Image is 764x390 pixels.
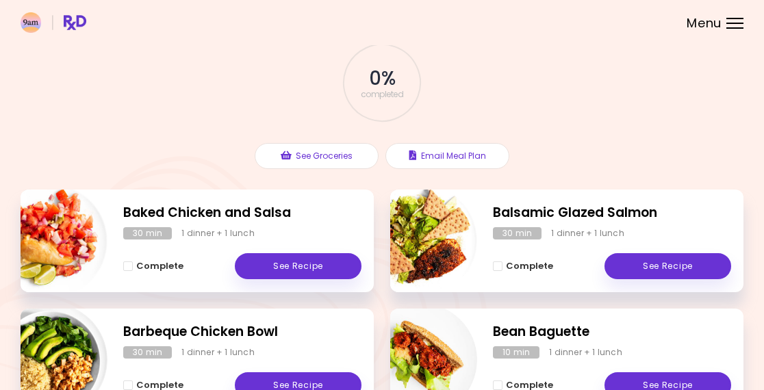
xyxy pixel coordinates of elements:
h2: Baked Chicken and Salsa [123,203,361,223]
a: See Recipe - Balsamic Glazed Salmon [604,253,731,279]
span: Menu [687,17,722,29]
a: See Recipe - Baked Chicken and Salsa [235,253,361,279]
h2: Barbeque Chicken Bowl [123,322,361,342]
h2: Bean Baguette [493,322,731,342]
button: Complete - Baked Chicken and Salsa [123,258,183,274]
span: completed [361,90,404,99]
h2: Balsamic Glazed Salmon [493,203,731,223]
button: Complete - Balsamic Glazed Salmon [493,258,553,274]
span: Complete [136,261,183,272]
div: 1 dinner + 1 lunch [551,227,624,239]
div: 30 min [123,227,172,239]
span: Complete [506,261,553,272]
div: 1 dinner + 1 lunch [549,346,622,359]
div: 1 dinner + 1 lunch [181,227,255,239]
div: 30 min [493,227,542,239]
span: 0 % [369,67,394,90]
button: Email Meal Plan [385,143,509,169]
img: Info - Balsamic Glazed Salmon [364,184,477,298]
div: 1 dinner + 1 lunch [181,346,255,359]
div: 30 min [123,346,172,359]
img: RxDiet [21,12,86,33]
button: See Groceries [255,143,379,169]
div: 10 min [493,346,539,359]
